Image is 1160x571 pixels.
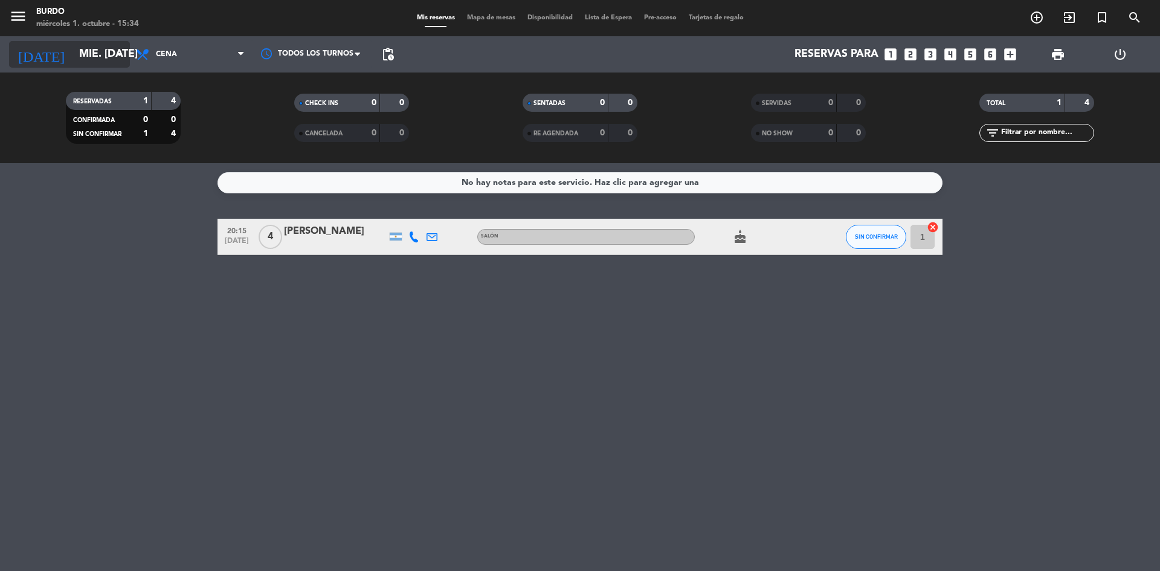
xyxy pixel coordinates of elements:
[942,47,958,62] i: looks_4
[9,7,27,25] i: menu
[143,115,148,124] strong: 0
[36,18,139,30] div: miércoles 1. octubre - 15:34
[638,15,683,21] span: Pre-acceso
[856,98,863,107] strong: 0
[259,225,282,249] span: 4
[628,98,635,107] strong: 0
[462,176,699,190] div: No hay notas para este servicio. Haz clic para agregar una
[762,100,791,106] span: SERVIDAS
[987,100,1005,106] span: TOTAL
[1089,36,1151,73] div: LOG OUT
[284,224,387,239] div: [PERSON_NAME]
[733,230,747,244] i: cake
[381,47,395,62] span: pending_actions
[1084,98,1092,107] strong: 4
[1000,126,1094,140] input: Filtrar por nombre...
[143,129,148,138] strong: 1
[156,50,177,59] span: Cena
[36,6,139,18] div: Burdo
[1057,98,1062,107] strong: 1
[9,41,73,68] i: [DATE]
[579,15,638,21] span: Lista de Espera
[855,233,898,240] span: SIN CONFIRMAR
[305,100,338,106] span: CHECK INS
[171,97,178,105] strong: 4
[1095,10,1109,25] i: turned_in_not
[1113,47,1127,62] i: power_settings_new
[828,129,833,137] strong: 0
[1002,47,1018,62] i: add_box
[846,225,906,249] button: SIN CONFIRMAR
[962,47,978,62] i: looks_5
[399,98,407,107] strong: 0
[828,98,833,107] strong: 0
[683,15,750,21] span: Tarjetas de regalo
[399,129,407,137] strong: 0
[923,47,938,62] i: looks_3
[9,7,27,30] button: menu
[985,126,1000,140] i: filter_list
[883,47,898,62] i: looks_one
[1051,47,1065,62] span: print
[73,117,115,123] span: CONFIRMADA
[73,98,112,105] span: RESERVADAS
[628,129,635,137] strong: 0
[927,221,939,233] i: cancel
[481,234,498,239] span: SALÓN
[903,47,918,62] i: looks_two
[1127,10,1142,25] i: search
[222,223,252,237] span: 20:15
[73,131,121,137] span: SIN CONFIRMAR
[982,47,998,62] i: looks_6
[794,48,878,60] span: Reservas para
[171,115,178,124] strong: 0
[222,237,252,251] span: [DATE]
[411,15,461,21] span: Mis reservas
[600,98,605,107] strong: 0
[533,131,578,137] span: RE AGENDADA
[461,15,521,21] span: Mapa de mesas
[372,129,376,137] strong: 0
[1062,10,1077,25] i: exit_to_app
[762,131,793,137] span: NO SHOW
[305,131,343,137] span: CANCELADA
[1029,10,1044,25] i: add_circle_outline
[143,97,148,105] strong: 1
[112,47,127,62] i: arrow_drop_down
[171,129,178,138] strong: 4
[533,100,565,106] span: SENTADAS
[372,98,376,107] strong: 0
[521,15,579,21] span: Disponibilidad
[856,129,863,137] strong: 0
[600,129,605,137] strong: 0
